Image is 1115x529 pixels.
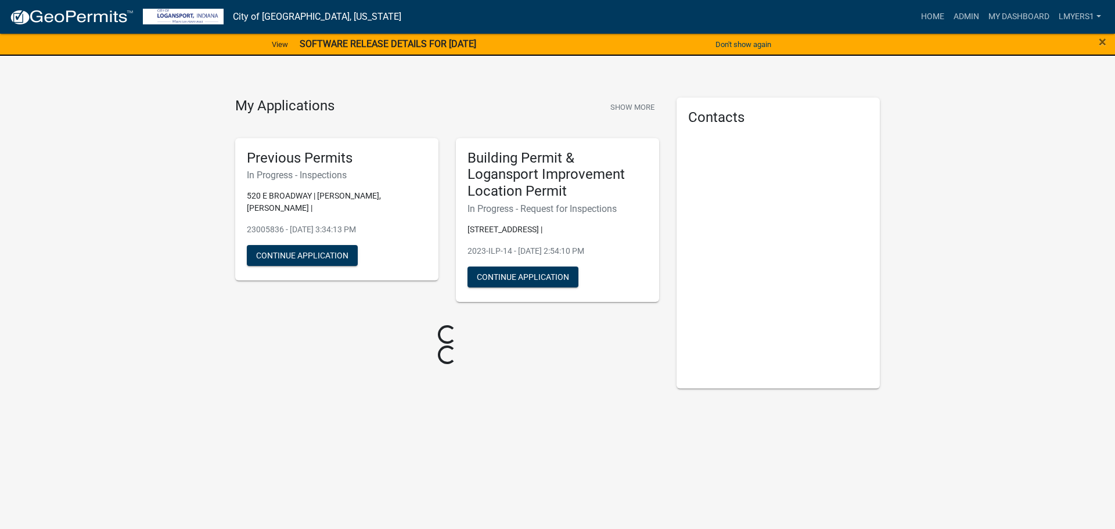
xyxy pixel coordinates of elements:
[711,35,776,54] button: Don't show again
[1099,34,1106,50] span: ×
[143,9,224,24] img: City of Logansport, Indiana
[467,224,648,236] p: [STREET_ADDRESS] |
[467,150,648,200] h5: Building Permit & Logansport Improvement Location Permit
[467,245,648,257] p: 2023-ILP-14 - [DATE] 2:54:10 PM
[300,38,476,49] strong: SOFTWARE RELEASE DETAILS FOR [DATE]
[606,98,659,117] button: Show More
[247,190,427,214] p: 520 E BROADWAY | [PERSON_NAME], [PERSON_NAME] |
[247,150,427,167] h5: Previous Permits
[1054,6,1106,28] a: lmyers1
[247,245,358,266] button: Continue Application
[233,7,401,27] a: City of [GEOGRAPHIC_DATA], [US_STATE]
[467,203,648,214] h6: In Progress - Request for Inspections
[247,224,427,236] p: 23005836 - [DATE] 3:34:13 PM
[949,6,984,28] a: Admin
[267,35,293,54] a: View
[467,267,578,287] button: Continue Application
[247,170,427,181] h6: In Progress - Inspections
[916,6,949,28] a: Home
[235,98,334,115] h4: My Applications
[984,6,1054,28] a: My Dashboard
[688,109,868,126] h5: Contacts
[1099,35,1106,49] button: Close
